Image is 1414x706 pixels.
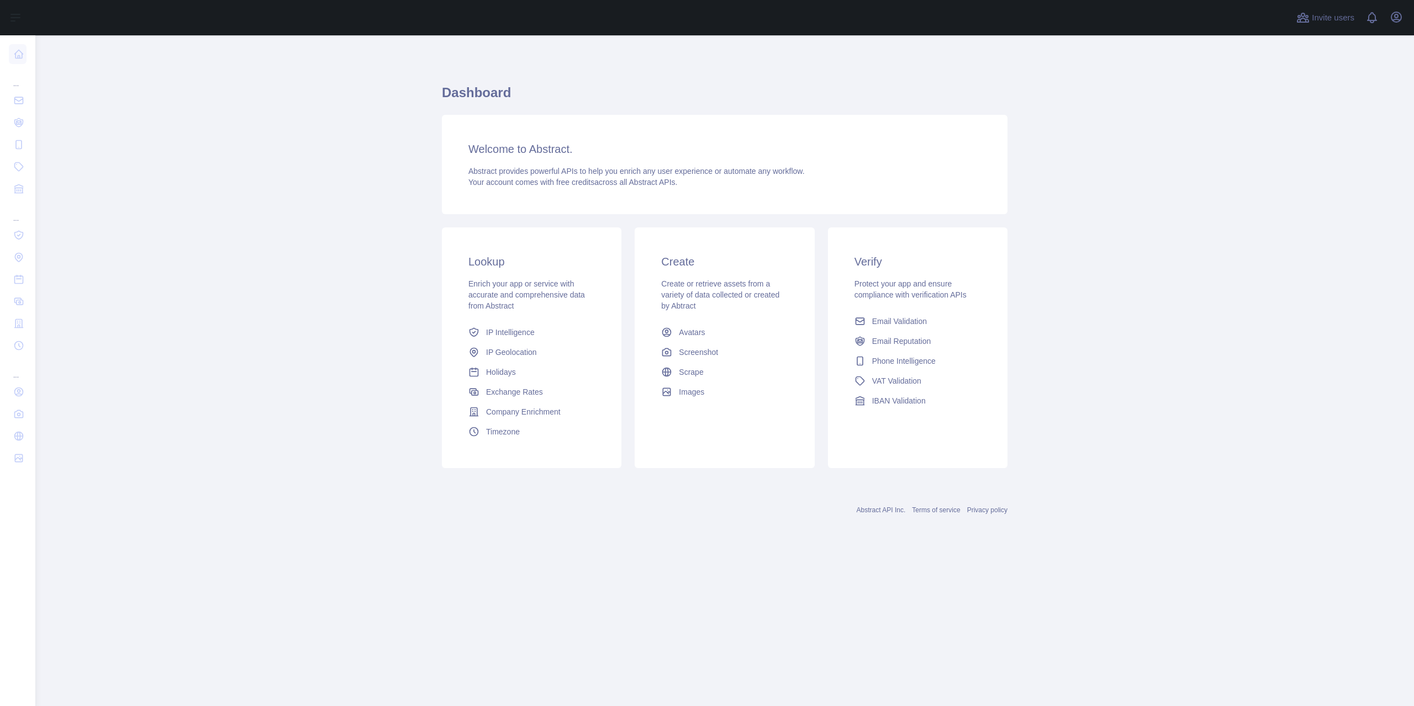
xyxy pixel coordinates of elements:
button: Invite users [1294,9,1357,26]
a: Images [657,382,792,402]
span: Email Reputation [872,336,931,347]
a: Avatars [657,322,792,342]
span: VAT Validation [872,375,921,386]
span: Create or retrieve assets from a variety of data collected or created by Abtract [661,279,779,310]
a: Phone Intelligence [850,351,985,371]
span: Company Enrichment [486,406,561,417]
span: Abstract provides powerful APIs to help you enrich any user experience or automate any workflow. [468,167,805,176]
span: Screenshot [679,347,718,358]
span: Protect your app and ensure compliance with verification APIs [854,279,967,299]
a: Email Reputation [850,331,985,351]
div: ... [9,66,27,88]
a: VAT Validation [850,371,985,391]
span: Email Validation [872,316,927,327]
a: Company Enrichment [464,402,599,422]
a: IBAN Validation [850,391,985,411]
a: IP Geolocation [464,342,599,362]
div: ... [9,201,27,223]
a: Abstract API Inc. [857,506,906,514]
a: Terms of service [912,506,960,514]
h3: Verify [854,254,981,269]
span: Enrich your app or service with accurate and comprehensive data from Abstract [468,279,585,310]
span: Holidays [486,367,516,378]
span: Scrape [679,367,703,378]
div: ... [9,358,27,380]
a: Timezone [464,422,599,442]
h1: Dashboard [442,84,1007,110]
span: Your account comes with across all Abstract APIs. [468,178,677,187]
span: Timezone [486,426,520,437]
span: IBAN Validation [872,395,926,406]
span: Phone Intelligence [872,355,936,367]
a: Screenshot [657,342,792,362]
h3: Create [661,254,788,269]
span: Avatars [679,327,705,338]
span: Exchange Rates [486,386,543,397]
h3: Lookup [468,254,595,269]
a: Email Validation [850,311,985,331]
h3: Welcome to Abstract. [468,141,981,157]
a: Holidays [464,362,599,382]
span: Images [679,386,704,397]
a: IP Intelligence [464,322,599,342]
span: free credits [556,178,594,187]
a: Exchange Rates [464,382,599,402]
span: Invite users [1312,12,1354,24]
a: Scrape [657,362,792,382]
span: IP Geolocation [486,347,537,358]
a: Privacy policy [967,506,1007,514]
span: IP Intelligence [486,327,535,338]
